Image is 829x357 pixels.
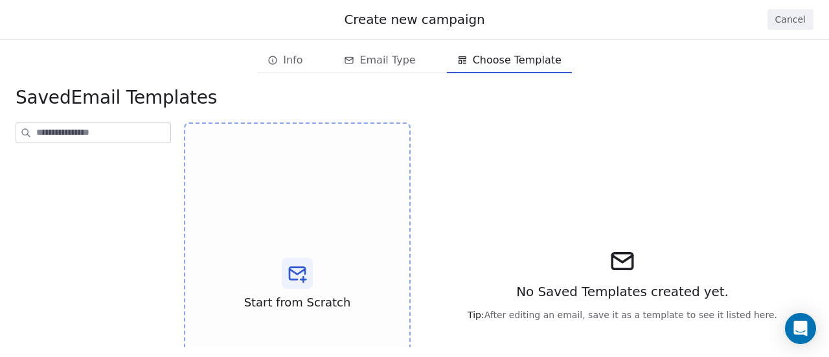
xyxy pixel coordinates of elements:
[16,87,71,108] span: saved
[244,294,351,311] span: Start from Scratch
[468,308,777,321] span: After editing an email, save it as a template to see it listed here.
[359,52,415,68] span: Email Type
[468,310,484,320] span: Tip:
[785,313,816,344] div: Open Intercom Messenger
[516,282,729,301] span: No Saved Templates created yet.
[767,9,813,30] button: Cancel
[283,52,302,68] span: Info
[257,47,572,73] div: email creation steps
[16,86,217,109] span: Email Templates
[473,52,562,68] span: Choose Template
[16,10,813,29] div: Create new campaign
